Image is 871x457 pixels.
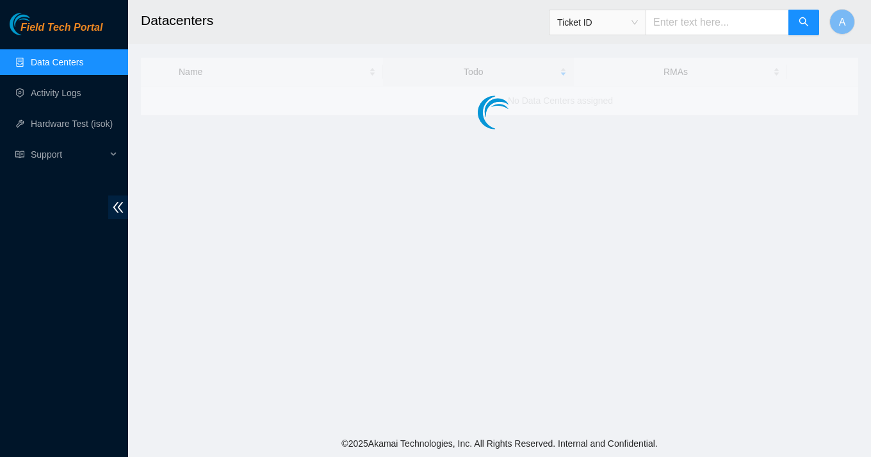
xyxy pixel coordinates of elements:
img: Akamai Technologies [10,13,65,35]
span: Ticket ID [557,13,638,32]
span: Field Tech Portal [20,22,102,34]
a: Hardware Test (isok) [31,119,113,129]
input: Enter text here... [646,10,789,35]
span: Support [31,142,106,167]
span: read [15,150,24,159]
button: search [788,10,819,35]
span: double-left [108,195,128,219]
a: Akamai TechnologiesField Tech Portal [10,23,102,40]
a: Activity Logs [31,88,81,98]
button: A [829,9,855,35]
span: A [839,14,846,30]
span: search [799,17,809,29]
footer: © 2025 Akamai Technologies, Inc. All Rights Reserved. Internal and Confidential. [128,430,871,457]
a: Data Centers [31,57,83,67]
